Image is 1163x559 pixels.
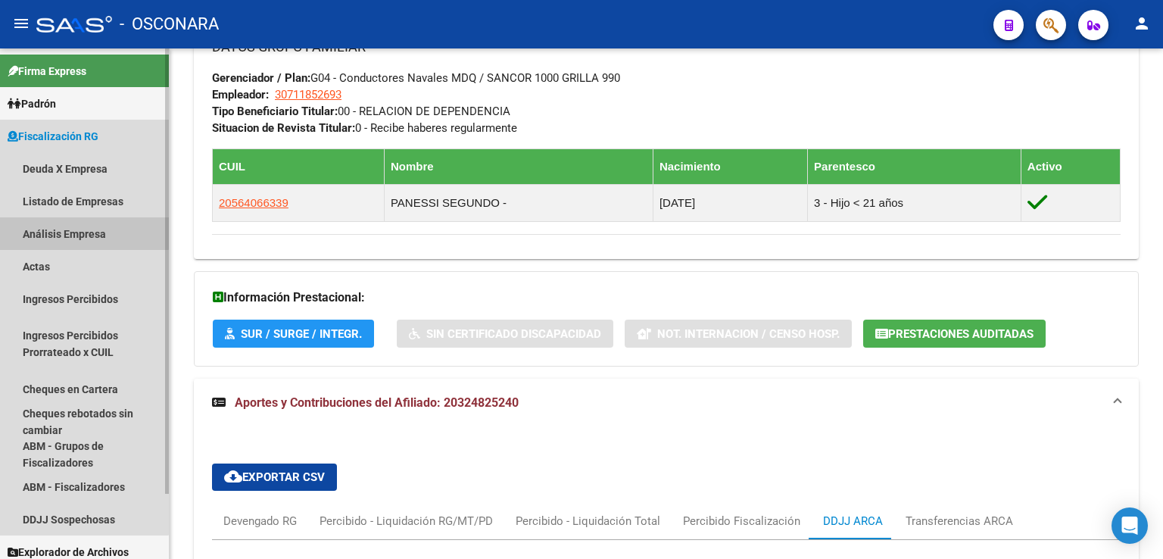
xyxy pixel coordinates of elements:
button: Exportar CSV [212,464,337,491]
th: Parentesco [808,148,1021,184]
mat-icon: menu [12,14,30,33]
span: Sin Certificado Discapacidad [426,327,601,341]
th: CUIL [213,148,385,184]
strong: Tipo Beneficiario Titular: [212,105,338,118]
span: Aportes y Contribuciones del Afiliado: 20324825240 [235,395,519,410]
div: Open Intercom Messenger [1112,507,1148,544]
span: Exportar CSV [224,470,325,484]
span: 30711852693 [275,88,341,101]
button: Sin Certificado Discapacidad [397,320,613,348]
mat-icon: cloud_download [224,467,242,486]
span: Not. Internacion / Censo Hosp. [657,327,840,341]
span: Prestaciones Auditadas [888,327,1034,341]
span: G04 - Conductores Navales MDQ / SANCOR 1000 GRILLA 990 [212,71,620,85]
button: Not. Internacion / Censo Hosp. [625,320,852,348]
mat-icon: person [1133,14,1151,33]
div: Transferencias ARCA [906,513,1013,529]
span: Firma Express [8,63,86,80]
div: Percibido - Liquidación RG/MT/PD [320,513,493,529]
td: PANESSI SEGUNDO - [384,184,653,221]
div: Percibido Fiscalización [683,513,800,529]
th: Nacimiento [653,148,807,184]
strong: Empleador: [212,88,269,101]
td: 3 - Hijo < 21 años [808,184,1021,221]
div: Percibido - Liquidación Total [516,513,660,529]
span: 0 - Recibe haberes regularmente [212,121,517,135]
span: - OSCONARA [120,8,219,41]
button: SUR / SURGE / INTEGR. [213,320,374,348]
th: Activo [1021,148,1120,184]
strong: Gerenciador / Plan: [212,71,310,85]
strong: Situacion de Revista Titular: [212,121,355,135]
td: [DATE] [653,184,807,221]
span: 20564066339 [219,196,288,209]
mat-expansion-panel-header: Aportes y Contribuciones del Afiliado: 20324825240 [194,379,1139,427]
span: Fiscalización RG [8,128,98,145]
span: Padrón [8,95,56,112]
button: Prestaciones Auditadas [863,320,1046,348]
div: Devengado RG [223,513,297,529]
span: 00 - RELACION DE DEPENDENCIA [212,105,510,118]
div: DDJJ ARCA [823,513,883,529]
span: SUR / SURGE / INTEGR. [241,327,362,341]
h3: Información Prestacional: [213,287,1120,308]
th: Nombre [384,148,653,184]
